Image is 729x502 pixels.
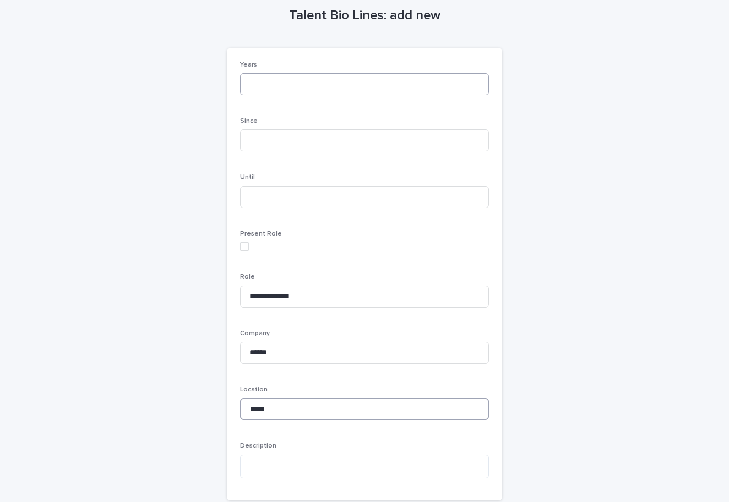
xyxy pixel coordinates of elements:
[240,118,258,124] span: Since
[227,8,502,24] h1: Talent Bio Lines: add new
[240,330,270,337] span: Company
[240,386,268,393] span: Location
[240,274,255,280] span: Role
[240,231,282,237] span: Present Role
[240,62,257,68] span: Years
[240,174,255,181] span: Until
[240,443,276,449] span: Description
